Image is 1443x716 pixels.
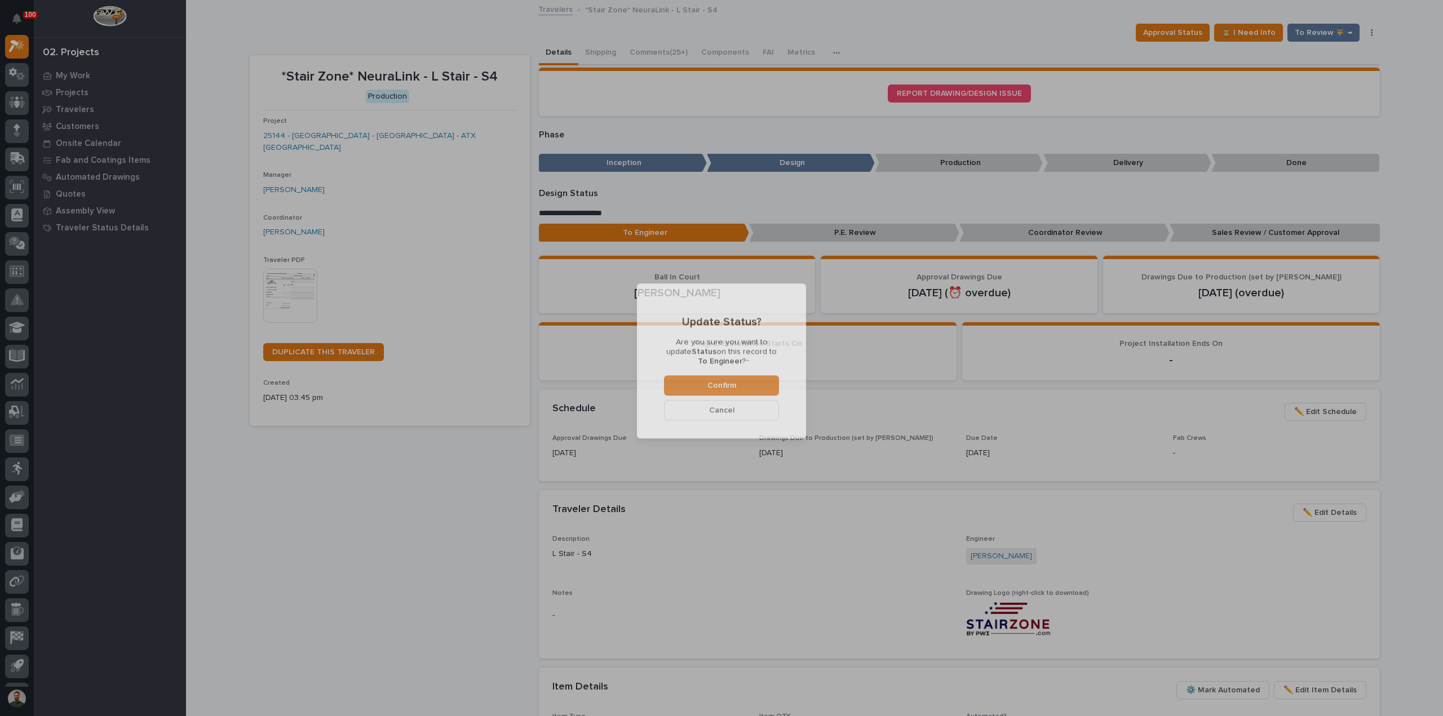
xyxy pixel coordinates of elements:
b: To Engineer [698,357,742,365]
button: Cancel [664,400,779,420]
span: Cancel [709,405,734,415]
b: Status [692,348,716,355]
p: Are you sure you want to update on this record to ? [664,338,779,366]
span: Confirm [707,380,736,390]
p: Update Status? [682,315,762,329]
button: Confirm [664,375,779,395]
